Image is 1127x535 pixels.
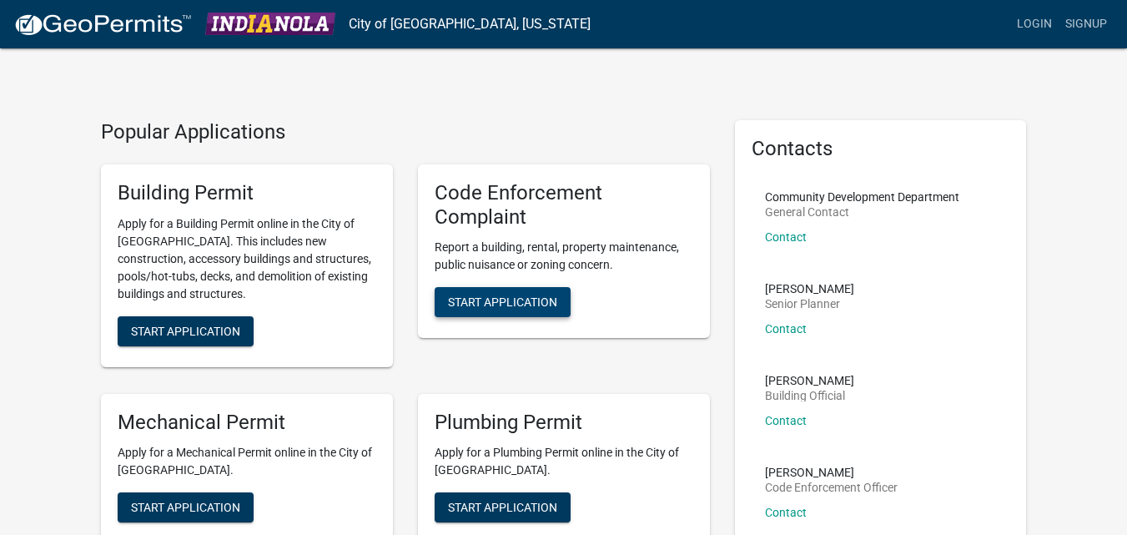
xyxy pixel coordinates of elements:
[435,444,693,479] p: Apply for a Plumbing Permit online in the City of [GEOGRAPHIC_DATA].
[435,181,693,230] h5: Code Enforcement Complaint
[765,414,807,427] a: Contact
[118,215,376,303] p: Apply for a Building Permit online in the City of [GEOGRAPHIC_DATA]. This includes new constructi...
[101,120,710,144] h4: Popular Applications
[435,239,693,274] p: Report a building, rental, property maintenance, public nuisance or zoning concern.
[435,492,571,522] button: Start Application
[765,467,898,478] p: [PERSON_NAME]
[765,283,854,295] p: [PERSON_NAME]
[765,390,854,401] p: Building Official
[205,13,335,35] img: City of Indianola, Iowa
[435,287,571,317] button: Start Application
[118,411,376,435] h5: Mechanical Permit
[765,506,807,519] a: Contact
[118,492,254,522] button: Start Application
[765,375,854,386] p: [PERSON_NAME]
[765,298,854,310] p: Senior Planner
[752,137,1010,161] h5: Contacts
[131,324,240,337] span: Start Application
[118,444,376,479] p: Apply for a Mechanical Permit online in the City of [GEOGRAPHIC_DATA].
[131,501,240,514] span: Start Application
[765,482,898,493] p: Code Enforcement Officer
[765,206,959,218] p: General Contact
[1059,8,1114,40] a: Signup
[435,411,693,435] h5: Plumbing Permit
[118,316,254,346] button: Start Application
[765,322,807,336] a: Contact
[349,10,591,38] a: City of [GEOGRAPHIC_DATA], [US_STATE]
[118,181,376,205] h5: Building Permit
[765,230,807,244] a: Contact
[765,191,959,203] p: Community Development Department
[1010,8,1059,40] a: Login
[448,501,557,514] span: Start Application
[448,295,557,309] span: Start Application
